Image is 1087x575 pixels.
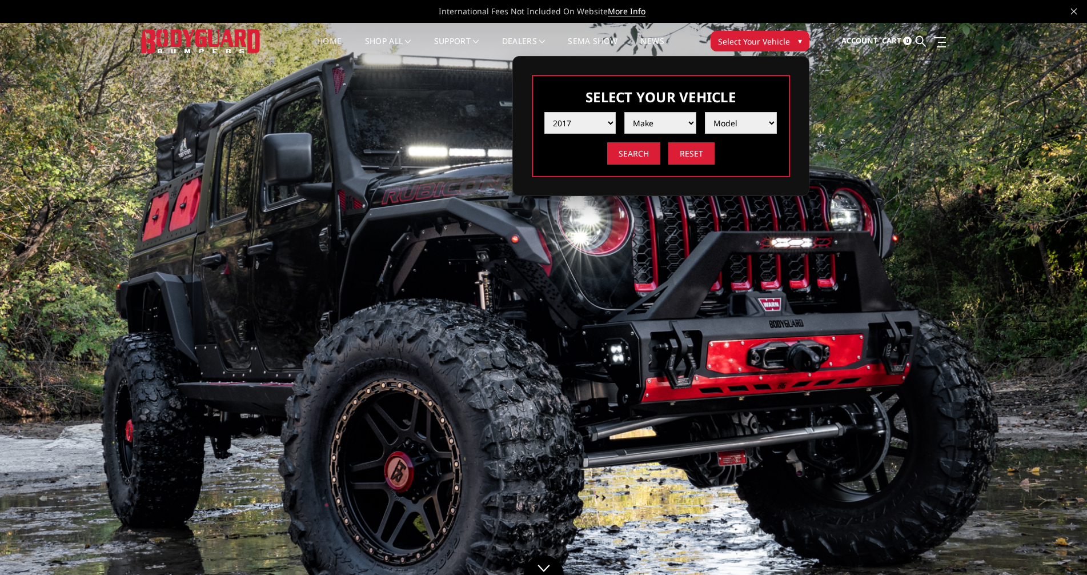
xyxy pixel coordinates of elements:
img: BODYGUARD BUMPERS [141,29,261,53]
button: 3 of 5 [1034,322,1046,340]
a: Dealers [502,37,545,59]
input: Reset [668,142,715,165]
span: 0 [903,37,912,45]
select: Please select the value from list. [624,112,696,134]
a: Support [434,37,479,59]
a: Cart 0 [882,26,912,57]
a: Click to Down [524,555,564,575]
span: Select Your Vehicle [718,35,790,47]
span: Cart [882,35,901,46]
iframe: Chat Widget [1030,520,1087,575]
a: shop all [365,37,411,59]
a: Home [317,37,342,59]
a: Account [841,26,878,57]
span: ▾ [798,35,802,47]
h3: Select Your Vehicle [544,87,777,106]
button: 5 of 5 [1034,358,1046,377]
button: Select Your Vehicle [711,31,809,51]
button: 1 of 5 [1034,285,1046,304]
button: 4 of 5 [1034,340,1046,358]
a: SEMA Show [568,37,617,59]
input: Search [607,142,660,165]
a: News [640,37,664,59]
button: 2 of 5 [1034,304,1046,322]
span: Account [841,35,878,46]
a: More Info [608,6,645,17]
